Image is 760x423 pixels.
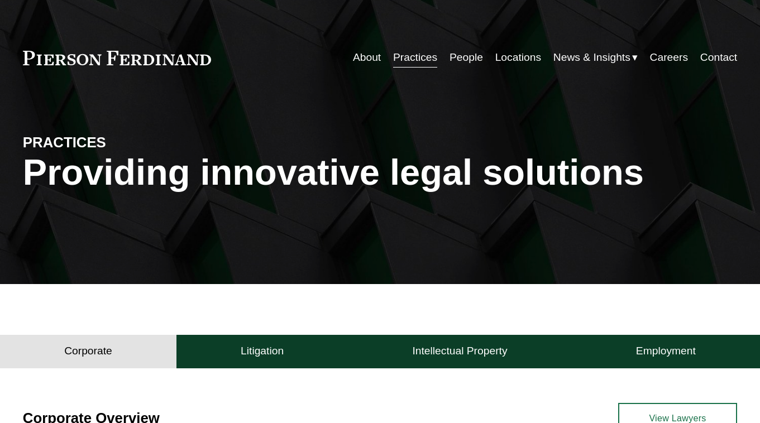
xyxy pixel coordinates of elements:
a: About [353,47,381,69]
h4: Employment [636,344,696,358]
h4: Intellectual Property [412,344,507,358]
a: People [450,47,483,69]
a: Locations [495,47,541,69]
a: folder dropdown [553,47,638,69]
h4: Litigation [241,344,284,358]
h4: PRACTICES [23,133,202,152]
a: Careers [650,47,688,69]
a: Practices [393,47,437,69]
h4: Corporate [64,344,112,358]
h1: Providing innovative legal solutions [23,152,737,193]
span: News & Insights [553,48,630,68]
a: Contact [700,47,737,69]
